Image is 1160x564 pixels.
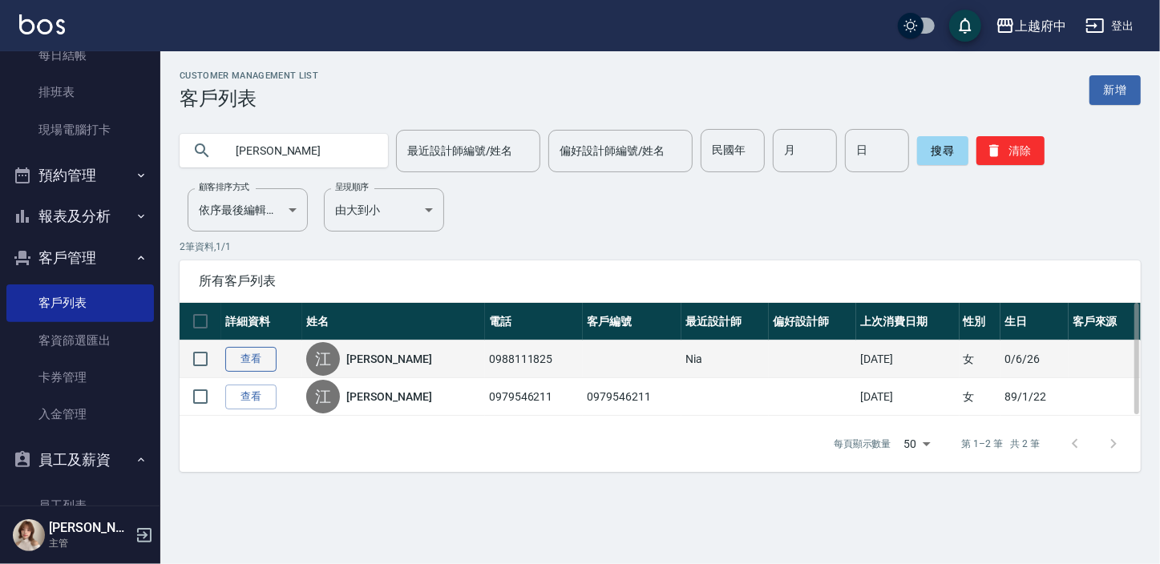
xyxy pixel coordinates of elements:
[180,87,318,110] h3: 客戶列表
[898,422,936,465] div: 50
[6,155,154,196] button: 預約管理
[960,303,1001,340] th: 性別
[6,322,154,359] a: 客資篩選匯出
[221,303,302,340] th: 詳細資料
[49,536,131,550] p: 主管
[6,359,154,396] a: 卡券管理
[917,136,968,165] button: 搜尋
[6,37,154,74] a: 每日結帳
[346,351,431,367] a: [PERSON_NAME]
[583,303,681,340] th: 客戶編號
[6,74,154,111] a: 排班表
[13,519,45,551] img: Person
[962,437,1040,451] p: 第 1–2 筆 共 2 筆
[324,188,444,232] div: 由大到小
[834,437,891,451] p: 每頁顯示數量
[180,70,318,81] h2: Customer Management List
[224,129,375,172] input: 搜尋關鍵字
[1000,340,1068,378] td: 0/6/26
[1000,303,1068,340] th: 生日
[1000,378,1068,416] td: 89/1/22
[485,378,584,416] td: 0979546211
[49,520,131,536] h5: [PERSON_NAME]
[485,340,584,378] td: 0988111825
[6,195,154,237] button: 報表及分析
[6,439,154,481] button: 員工及薪資
[306,380,340,413] div: 江
[346,389,431,405] a: [PERSON_NAME]
[485,303,584,340] th: 電話
[302,303,485,340] th: 姓名
[199,273,1122,289] span: 所有客戶列表
[335,181,369,193] label: 呈現順序
[583,378,681,416] td: 0979546211
[225,347,277,372] a: 查看
[19,14,65,34] img: Logo
[989,10,1073,42] button: 上越府中
[949,10,981,42] button: save
[306,342,340,376] div: 江
[1079,11,1141,41] button: 登出
[6,487,154,524] a: 員工列表
[960,340,1001,378] td: 女
[856,303,959,340] th: 上次消費日期
[681,340,769,378] td: Nia
[188,188,308,232] div: 依序最後編輯時間
[6,111,154,148] a: 現場電腦打卡
[856,340,959,378] td: [DATE]
[1015,16,1066,36] div: 上越府中
[769,303,856,340] th: 偏好設計師
[681,303,769,340] th: 最近設計師
[225,385,277,409] a: 查看
[1069,303,1141,340] th: 客戶來源
[6,284,154,321] a: 客戶列表
[960,378,1001,416] td: 女
[6,396,154,433] a: 入金管理
[976,136,1045,165] button: 清除
[856,378,959,416] td: [DATE]
[1089,75,1141,105] a: 新增
[180,240,1141,254] p: 2 筆資料, 1 / 1
[199,181,249,193] label: 顧客排序方式
[6,237,154,279] button: 客戶管理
